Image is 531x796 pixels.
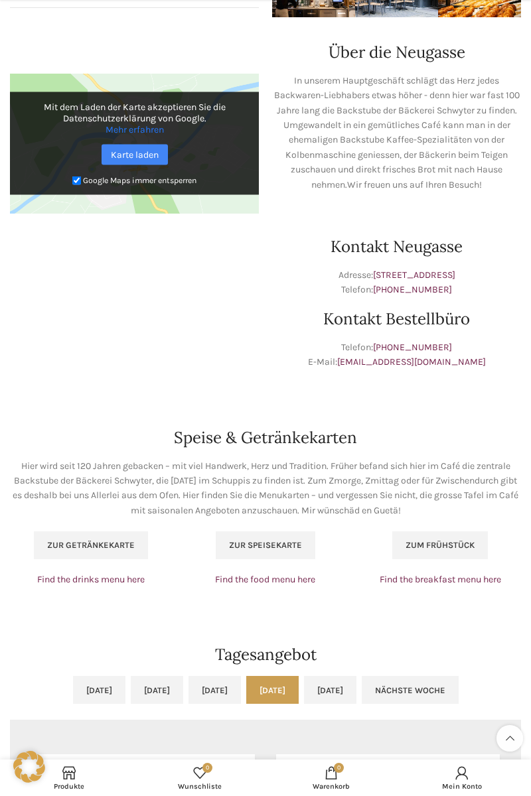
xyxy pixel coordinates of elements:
a: Karte laden [102,145,168,165]
a: [DATE] [304,676,356,704]
a: Mein Konto [397,763,528,793]
a: Scroll to top button [496,725,523,752]
p: Hier wird seit 120 Jahren gebacken – mit viel Handwerk, Herz und Tradition. Früher befand sich hi... [10,459,521,519]
a: [DATE] [246,676,299,704]
a: Nächste Woche [362,676,459,704]
img: Google Maps [10,74,259,214]
a: Produkte [3,763,135,793]
span: Wunschliste [141,782,260,791]
a: Zur Speisekarte [216,531,315,559]
h2: Über die Neugasse [272,44,521,60]
a: [STREET_ADDRESS] [373,269,455,281]
a: Mehr erfahren [106,124,164,135]
h2: Tagesangebot [10,647,521,663]
a: [PHONE_NUMBER] [373,284,452,295]
input: Google Maps immer entsperren [72,176,81,185]
div: Meine Wunschliste [135,763,266,793]
span: Wir freuen uns auf Ihren Besuch! [347,179,482,190]
a: Find the breakfast menu here [380,574,501,585]
a: Zum Frühstück [392,531,488,559]
span: Zum Frühstück [406,540,475,551]
p: Mit dem Laden der Karte akzeptieren Sie die Datenschutzerklärung von Google. [19,101,250,135]
a: 0 Warenkorb [265,763,397,793]
h2: Kontakt Bestellbüro [272,311,521,327]
a: [PHONE_NUMBER] [373,342,452,353]
div: My cart [265,763,397,793]
a: [EMAIL_ADDRESS][DOMAIN_NAME] [337,356,486,367]
a: [DATE] [73,676,125,704]
a: [DATE] [131,676,183,704]
p: Telefon: E-Mail: [272,340,521,370]
span: Warenkorb [272,782,390,791]
span: Zur Getränkekarte [47,540,135,551]
p: In unserem Hauptgeschäft schlägt das Herz jedes Backwaren-Liebhabers etwas höher - denn hier war ... [272,74,521,192]
span: 0 [202,763,212,773]
a: [DATE] [189,676,241,704]
span: 0 [334,763,344,773]
a: Find the drinks menu here [37,574,145,585]
span: Mein Konto [404,782,522,791]
span: Zur Speisekarte [229,540,302,551]
a: Zur Getränkekarte [34,531,148,559]
a: Find the food menu here [215,574,315,585]
small: Google Maps immer entsperren [83,176,196,185]
h2: Kontakt Neugasse [272,239,521,255]
p: Adresse: Telefon: [272,268,521,298]
h2: Speise & Getränkekarten [10,430,521,446]
a: 0 Wunschliste [135,763,266,793]
span: Produkte [10,782,128,791]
